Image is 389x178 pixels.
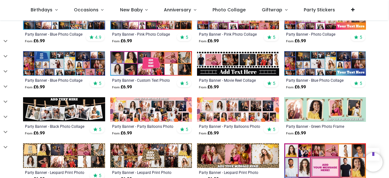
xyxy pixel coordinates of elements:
span: 5 [186,127,188,132]
strong: £ 6.99 [286,84,306,90]
span: From [286,39,294,43]
span: 5 [99,80,101,86]
a: Party Banner - Leopard Print Photo Collage [25,170,87,175]
span: From [286,86,294,89]
span: From [25,39,33,43]
span: Anniversary [164,7,191,13]
span: 5 [273,127,275,132]
a: Party Banner - Party Balloons Photo Collage [199,124,261,129]
span: From [199,86,206,89]
a: Party Banner - Green Photo Frame Collage [286,124,349,129]
a: Party Banner - Leopard Print Photo Collage [112,170,175,175]
a: Party Banner - Custom Text Photo Collage [112,78,175,83]
span: From [112,39,120,43]
strong: £ 6.99 [25,84,45,90]
strong: £ 6.99 [286,130,306,136]
img: Personalised Party Banner - Party Balloons Photo Collage - 17 Photo Upload [197,97,279,122]
span: 5 [360,80,362,86]
span: From [199,132,206,135]
span: 4.9 [95,34,101,40]
img: Personalised Party Banner - Blue Photo Collage - 23 Photo upload [284,51,366,76]
strong: £ 6.99 [25,130,45,136]
a: Party Banner - Pink Photo Collage [112,32,175,37]
span: From [25,86,33,89]
span: 5 [186,80,188,86]
span: 5 [273,80,275,86]
a: Party Banner - Leopard Print Photo Collage [199,170,261,175]
span: From [112,86,120,89]
span: New Baby [120,7,143,13]
img: Personalised Party Banner - Custom Text Photo Collage - 12 Photo Upload [110,51,192,76]
a: Party Banner - Photo Collage [286,32,349,37]
strong: £ 6.99 [112,84,132,90]
img: Personalised Party Banner - Leopard Print Photo Collage - 3 Photo Upload [197,143,279,168]
img: Personalised Party Banner - Party Balloons Photo Collage - 22 Photo Upload [110,97,192,122]
a: Party Banner - Movie Reel Collage [199,78,261,83]
strong: £ 6.99 [112,38,132,44]
span: Party Stickers [304,7,335,13]
iframe: Brevo live chat [364,153,383,172]
strong: £ 6.99 [199,130,219,136]
span: From [286,132,294,135]
span: 5 [186,34,188,40]
span: From [199,39,206,43]
span: 5 [360,34,362,40]
a: Party Banner - Blue Photo Collage [286,78,349,83]
span: Birthdays [31,7,52,13]
span: Giftwrap [262,7,282,13]
img: Personalised Party Banner - Black Photo Collage - 6 Photo Upload [23,97,105,122]
strong: £ 6.99 [112,130,132,136]
a: Party Banner - Party Balloons Photo Collage [112,124,175,129]
img: Personalised Party Banner - Movie Reel Collage - 6 Photo Upload [197,51,279,76]
strong: £ 6.99 [199,84,219,90]
a: Party Banner - Black Photo Collage [25,124,87,129]
a: Party Banner - Blue Photo Collage [25,32,87,37]
span: From [112,132,120,135]
a: Party Banner - Pink Photo Collage [199,32,261,37]
strong: £ 6.99 [199,38,219,44]
span: 5 [99,127,101,132]
span: Occasions [74,7,99,13]
img: Personalised Party Banner - Green Photo Frame Collage - 4 Photo Upload [284,97,366,122]
img: Personalised Party Banner - Leopard Print Photo Collage - 11 Photo Upload [23,143,105,168]
img: Personalised Party Banner - Blue Photo Collage - Custom Text & 25 Photo upload [23,51,105,76]
strong: £ 6.99 [286,38,306,44]
strong: £ 6.99 [25,38,45,44]
img: Personalised Party Banner - Leopard Print Photo Collage - Custom Text & 12 Photo Upload [110,143,192,168]
span: Photo Collage [212,7,246,13]
span: From [25,132,33,135]
a: Party Banner - Blue Photo Collage [25,78,87,83]
span: 5 [273,34,275,40]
